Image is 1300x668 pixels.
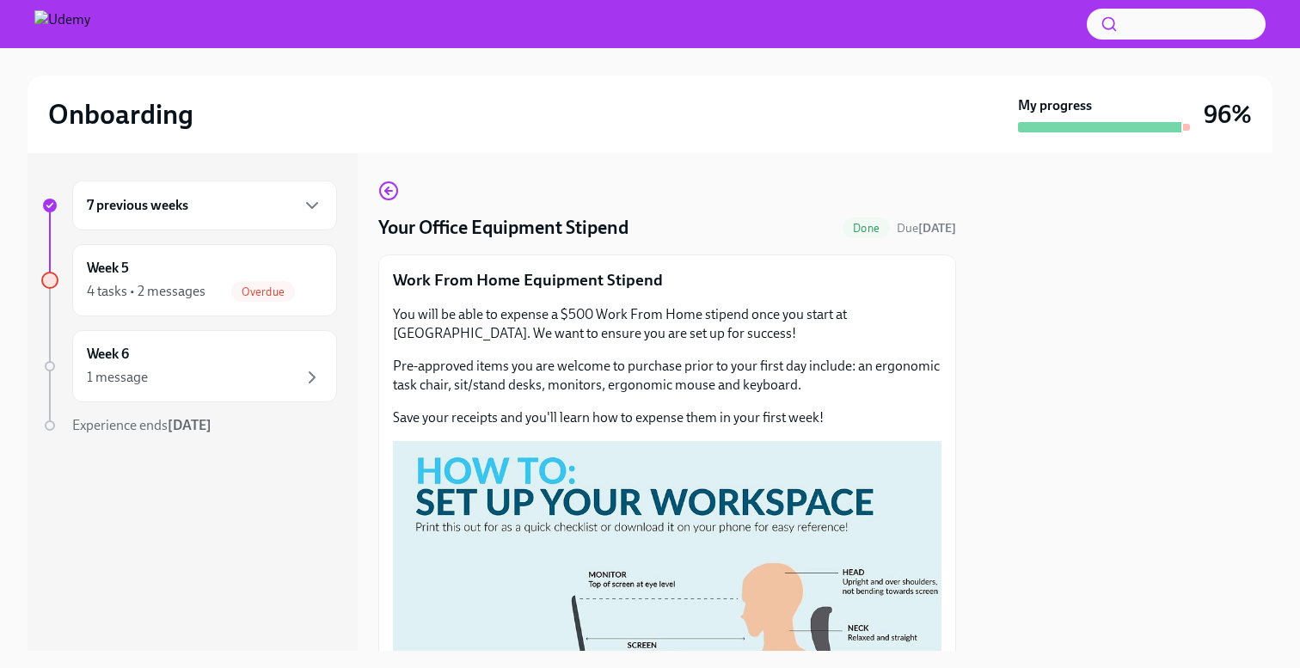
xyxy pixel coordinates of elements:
[168,417,212,433] strong: [DATE]
[41,330,337,402] a: Week 61 message
[72,181,337,230] div: 7 previous weeks
[393,357,941,395] p: Pre-approved items you are welcome to purchase prior to your first day include: an ergonomic task...
[918,221,956,236] strong: [DATE]
[843,222,890,235] span: Done
[897,221,956,236] span: Due
[897,220,956,236] span: July 14th, 2025 10:00
[87,282,205,301] div: 4 tasks • 2 messages
[231,285,295,298] span: Overdue
[48,97,193,132] h2: Onboarding
[87,259,129,278] h6: Week 5
[34,10,90,38] img: Udemy
[1204,99,1252,130] h3: 96%
[87,345,129,364] h6: Week 6
[87,196,188,215] h6: 7 previous weeks
[41,244,337,316] a: Week 54 tasks • 2 messagesOverdue
[87,368,148,387] div: 1 message
[393,305,941,343] p: You will be able to expense a $500 Work From Home stipend once you start at [GEOGRAPHIC_DATA]. We...
[1018,96,1092,115] strong: My progress
[72,417,212,433] span: Experience ends
[393,408,941,427] p: Save your receipts and you'll learn how to expense them in your first week!
[393,269,941,291] p: Work From Home Equipment Stipend
[378,215,629,241] h4: Your Office Equipment Stipend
